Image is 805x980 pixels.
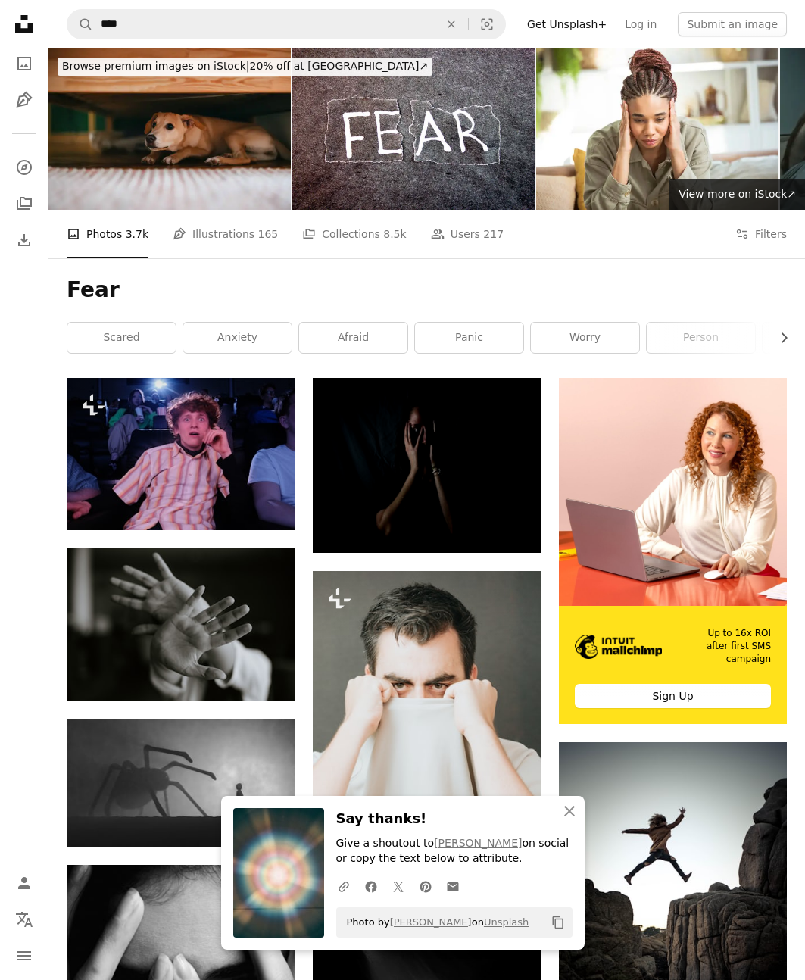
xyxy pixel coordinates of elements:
[67,447,295,460] a: a man sitting in a chair talking on a cell phone
[439,871,466,901] a: Share over email
[559,378,787,724] div: Blocked (specific): div[data-ad="true"]
[536,48,778,210] img: Worried young women sitting on sofa at home
[559,378,787,724] a: Up to 16x ROI after first SMS campaignSign Up
[258,226,279,242] span: 165
[357,871,385,901] a: Share on Facebook
[531,323,639,353] a: worry
[559,378,787,606] img: file-1722962837469-d5d3a3dee0c7image
[545,910,571,935] button: Copy to clipboard
[9,904,39,935] button: Language
[679,188,796,200] span: View more on iStock ↗
[390,916,472,928] a: [PERSON_NAME]
[770,323,787,353] button: scroll list to the right
[9,941,39,971] button: Menu
[435,10,468,39] button: Clear
[67,9,506,39] form: Find visuals sitewide
[575,684,771,708] div: Sign Up
[173,210,278,258] a: Illustrations 165
[48,48,291,210] img: Scared Dog Is Hiding Under The Bed At Home
[62,60,428,72] span: 20% off at [GEOGRAPHIC_DATA] ↗
[67,719,295,847] img: a person standing in front of a giant spider
[62,60,249,72] span: Browse premium images on iStock |
[313,735,541,748] a: a man covering his face with a white cloth
[469,10,505,39] button: Visual search
[183,323,292,353] a: anxiety
[385,871,412,901] a: Share on Twitter
[313,378,541,552] img: woman holding her face in dark room
[9,152,39,183] a: Explore
[434,837,522,849] a: [PERSON_NAME]
[669,179,805,210] a: View more on iStock↗
[735,210,787,258] button: Filters
[67,276,787,304] h1: Fear
[678,12,787,36] button: Submit an image
[518,12,616,36] a: Get Unsplash+
[616,12,666,36] a: Log in
[412,871,439,901] a: Share on Pinterest
[299,323,407,353] a: afraid
[67,617,295,631] a: person stretching their hands
[483,226,504,242] span: 217
[336,836,573,866] p: Give a shoutout to on social or copy the text below to attribute.
[9,868,39,898] a: Log in / Sign up
[9,225,39,255] a: Download History
[67,548,295,701] img: person stretching their hands
[383,226,406,242] span: 8.5k
[313,571,541,913] img: a man covering his face with a white cloth
[48,48,805,210] div: Blocked (specific): div[data-ad="true"]
[484,916,529,928] a: Unsplash
[559,906,787,919] a: person jumping on big rock under gray and white sky during daytime
[9,85,39,115] a: Illustrations
[302,210,406,258] a: Collections 8.5k
[431,210,504,258] a: Users 217
[67,10,93,39] button: Search Unsplash
[336,808,573,830] h3: Say thanks!
[48,48,442,85] a: Browse premium images on iStock|20% off at [GEOGRAPHIC_DATA]↗
[67,378,295,530] img: a man sitting in a chair talking on a cell phone
[9,48,39,79] a: Photos
[9,189,39,219] a: Collections
[339,910,529,935] span: Photo by on
[313,458,541,472] a: woman holding her face in dark room
[292,48,535,210] img: FEAR, the text is written on torn paper. Fear white text on black background,concept. Overcoming ...
[415,323,523,353] a: panic
[684,627,771,665] span: Up to 16x ROI after first SMS campaign
[67,323,176,353] a: scared
[67,776,295,789] a: a person standing in front of a giant spider
[647,323,755,353] a: person
[575,635,662,659] img: file-1690386555781-336d1949dad1image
